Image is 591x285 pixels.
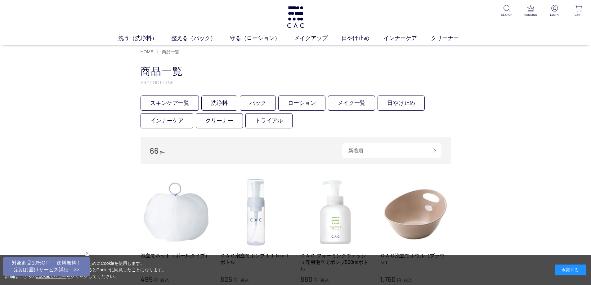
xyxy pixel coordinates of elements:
[571,5,586,17] a: CART
[150,146,159,155] span: 66
[523,5,538,17] a: RANKING
[240,96,276,111] a: パック
[499,5,514,17] a: SEARCH
[380,177,451,247] img: ＣＡＣ泡立てボウル（ブラウン）
[141,96,199,111] a: スキンケア一覧
[220,252,291,266] a: ＣＡＣ泡立てポンプ１１０ｍｌボトル
[547,12,562,17] p: LOGIN
[555,265,586,275] div: 承諾する
[547,5,562,17] a: LOGIN
[278,96,325,111] a: ローション
[499,12,514,17] p: SEARCH
[383,34,431,42] a: インナーケア
[220,177,291,247] img: ＣＡＣ泡立てポンプ１１０ｍｌボトル
[300,177,371,247] img: ＣＡＣ フォーミングウォッシュ専用泡立てポンプ500mlボトル
[300,252,371,272] a: ＣＡＣ フォーミングウォッシュ専用泡立てポンプ500mlボトル
[141,65,451,78] h1: 商品一覧
[141,252,211,259] a: 泡立てネット（ボールタイプ）
[342,143,441,158] div: 新着順
[523,12,538,17] p: RANKING
[118,34,171,42] a: 洗う（洗浄料）
[141,79,451,86] p: PRODUCT LINE
[141,113,193,128] a: インナーケア
[431,34,473,42] a: クリーナー
[162,49,179,54] span: 商品一覧
[230,34,294,42] a: 守る（ローション）
[196,113,243,128] a: クリーナー
[141,177,211,247] img: 泡立てネット（ボールタイプ）
[201,96,237,111] a: 洗浄料
[160,149,165,155] span: 件
[294,34,342,42] a: メイクアップ
[245,113,293,128] a: トライアル
[171,34,230,42] a: 整える（パック）
[328,96,375,111] a: メイク一覧
[380,252,451,266] a: ＣＡＣ泡立てボウル（ブラウン）
[141,49,154,54] a: HOME
[156,49,181,55] li: 〉
[378,96,425,111] a: 日やけ止め
[342,34,383,42] a: 日やけ止め
[286,6,305,28] img: logo
[571,12,586,17] p: CART
[161,49,179,54] a: 商品一覧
